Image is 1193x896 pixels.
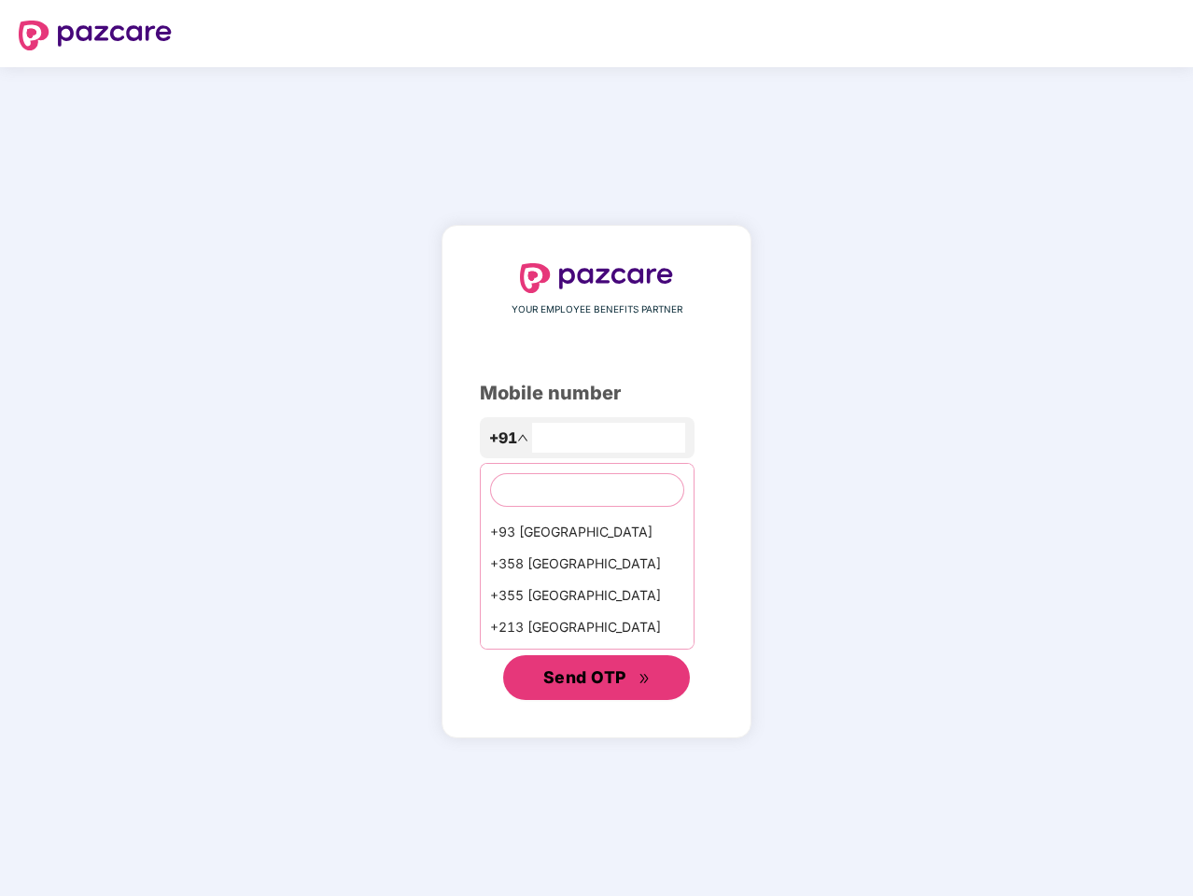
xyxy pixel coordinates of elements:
div: +358 [GEOGRAPHIC_DATA] [481,548,694,580]
span: +91 [489,427,517,450]
img: logo [19,21,172,50]
span: up [517,432,528,443]
img: logo [520,263,673,293]
span: double-right [639,673,651,685]
div: Mobile number [480,379,713,408]
div: +93 [GEOGRAPHIC_DATA] [481,516,694,548]
div: +1684 AmericanSamoa [481,643,694,675]
span: Send OTP [543,667,626,687]
button: Send OTPdouble-right [503,655,690,700]
span: YOUR EMPLOYEE BENEFITS PARTNER [512,302,682,317]
div: +355 [GEOGRAPHIC_DATA] [481,580,694,611]
div: +213 [GEOGRAPHIC_DATA] [481,611,694,643]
